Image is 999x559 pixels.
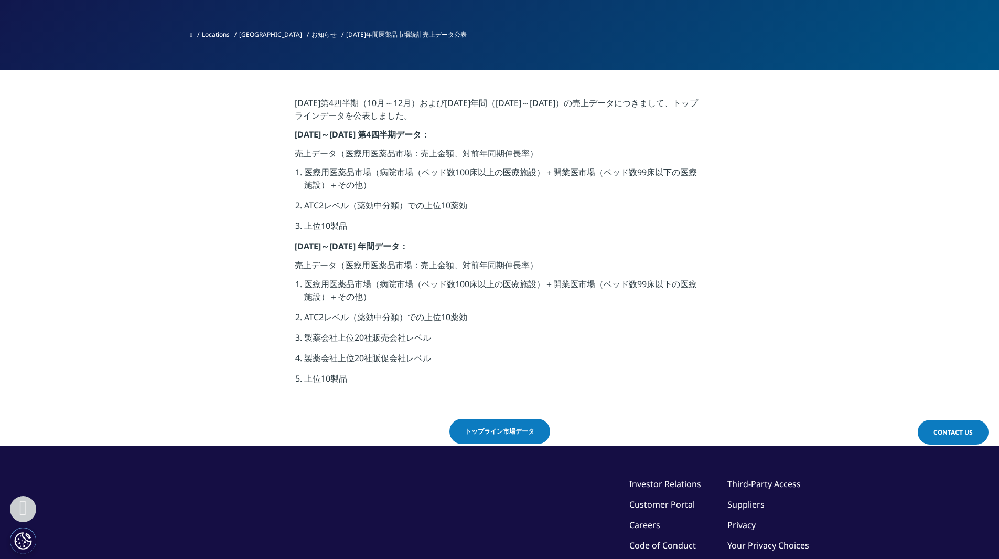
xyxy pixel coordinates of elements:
[629,540,696,551] a: Code of Conduct
[727,540,809,551] a: Your Privacy Choices
[202,30,230,39] a: Locations
[295,259,704,278] p: 売上データ（医療用医薬品市場：売上金額、対前年同期伸長率）
[239,30,302,39] a: [GEOGRAPHIC_DATA]
[304,278,704,311] li: 医療用医薬品市場（病院市場（ベッド数100床以上の医療施設）＋開業医市場（ベッド数99床以下の医療施設）＋その他）
[304,166,704,199] li: 医療用医薬品市場（病院市場（ベッド数100床以上の医療施設）＋開業医市場（ベッド数99床以下の医療施設）＋その他）
[449,419,550,444] a: トップライン市場データ
[304,219,704,240] li: 上位10製品
[304,352,704,372] li: 製薬会社上位20社販促会社レベル
[10,528,36,554] button: Cookie 設定
[346,30,467,39] span: [DATE]年間医薬品市場統計売上データ公表
[295,147,704,166] p: 売上データ（医療用医薬品市場：売上金額、対前年同期伸長率）
[304,331,704,352] li: 製薬会社上位20社販売会社レベル
[304,372,704,393] li: 上位10製品
[727,478,801,490] a: Third-Party Access
[933,428,973,437] span: Contact Us
[304,311,704,331] li: ATC2レベル（薬効中分類）での上位10薬効
[311,30,337,39] a: お知らせ
[918,420,989,445] a: Contact Us
[465,427,534,436] span: トップライン市場データ
[295,129,429,140] strong: [DATE]～[DATE] 第4四半期データ：
[727,499,765,510] a: Suppliers
[304,199,704,219] li: ATC2レベル（薬効中分類）での上位10薬効
[295,97,704,128] p: [DATE]第4四半期（10月～12月）および[DATE]年間（[DATE]～[DATE]）の売上データにつきまして、トップラインデータを公表しました。
[629,519,660,531] a: Careers
[629,499,695,510] a: Customer Portal
[727,519,756,531] a: Privacy
[629,478,701,490] a: Investor Relations
[295,240,408,252] strong: [DATE]～[DATE] 年間データ：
